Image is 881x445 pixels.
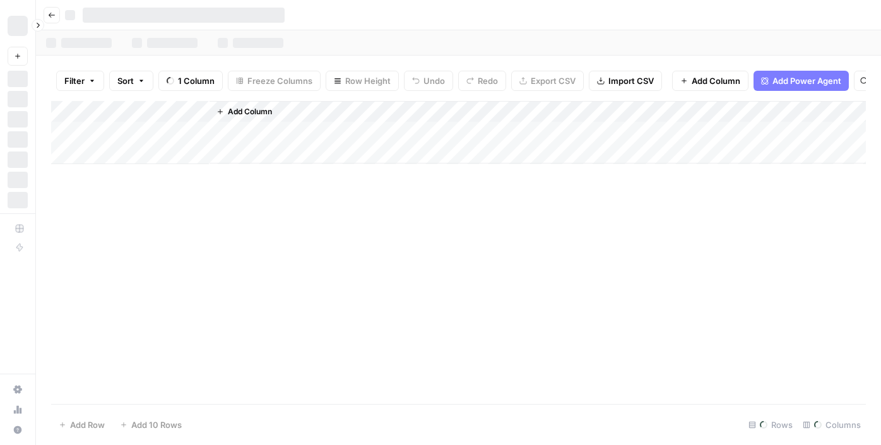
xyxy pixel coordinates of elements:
div: Rows [743,415,798,435]
span: Undo [423,74,445,87]
button: Export CSV [511,71,584,91]
a: Usage [8,400,28,420]
span: Add Column [692,74,740,87]
button: Add Power Agent [754,71,849,91]
span: Add 10 Rows [131,418,182,431]
span: Add Power Agent [772,74,841,87]
button: Freeze Columns [228,71,321,91]
span: Freeze Columns [247,74,312,87]
button: Add 10 Rows [112,415,189,435]
span: Import CSV [608,74,654,87]
div: Columns [798,415,866,435]
button: Help + Support [8,420,28,440]
button: Add Row [51,415,112,435]
span: Export CSV [531,74,576,87]
span: Filter [64,74,85,87]
a: Settings [8,379,28,400]
button: Add Column [672,71,748,91]
button: Import CSV [589,71,662,91]
button: Filter [56,71,104,91]
button: Row Height [326,71,399,91]
span: 1 Column [178,74,215,87]
span: Redo [478,74,498,87]
button: 1 Column [158,71,223,91]
span: Sort [117,74,134,87]
span: Add Column [228,106,272,117]
button: Undo [404,71,453,91]
button: Redo [458,71,506,91]
button: Add Column [211,104,277,120]
span: Add Row [70,418,105,431]
span: Row Height [345,74,391,87]
button: Sort [109,71,153,91]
